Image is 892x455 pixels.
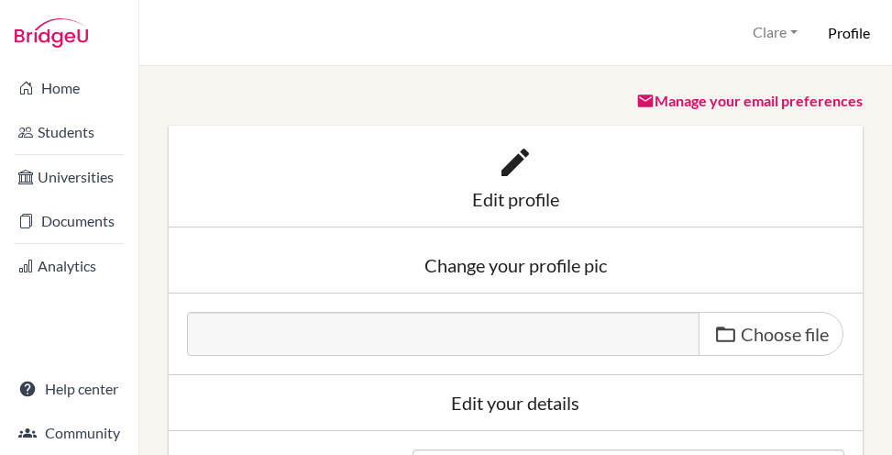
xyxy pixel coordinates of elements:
[187,394,844,412] div: Edit your details
[187,190,844,208] div: Edit profile
[4,70,135,106] a: Home
[4,415,135,451] a: Community
[4,159,135,195] a: Universities
[744,16,806,50] button: Clare
[741,323,829,345] span: Choose file
[4,371,135,407] a: Help center
[636,92,863,109] a: Manage your email preferences
[15,18,88,48] img: Bridge-U
[4,248,135,284] a: Analytics
[828,23,870,43] h6: Profile
[187,256,844,274] div: Change your profile pic
[4,114,135,150] a: Students
[4,203,135,239] a: Documents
